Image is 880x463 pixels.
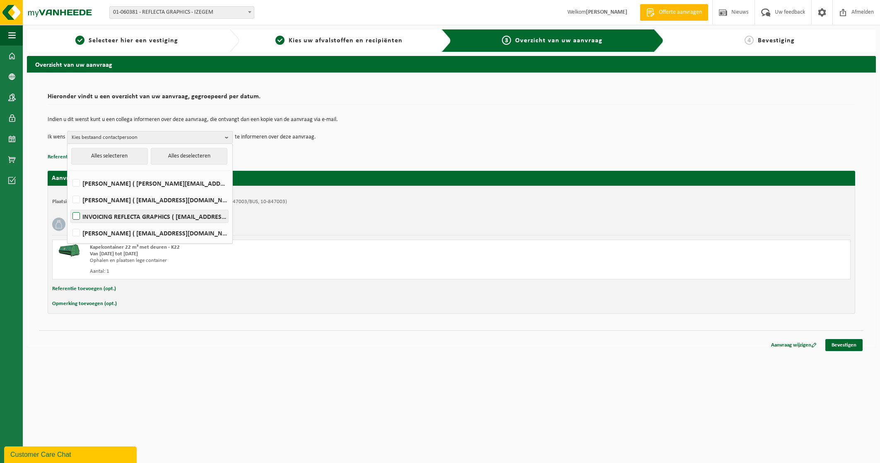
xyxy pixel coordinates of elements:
button: Referentie toevoegen (opt.) [52,284,116,294]
span: 1 [75,36,84,45]
a: Aanvraag wijzigen [765,339,823,351]
h2: Overzicht van uw aanvraag [27,56,876,72]
img: HK-XK-22-GN-00.png [57,244,82,257]
span: Kies bestaand contactpersoon [72,131,222,144]
span: Offerte aanvragen [657,8,704,17]
span: 3 [502,36,511,45]
span: Bevestiging [758,37,795,44]
button: Referentie toevoegen (opt.) [48,152,111,162]
a: 1Selecteer hier een vestiging [31,36,223,46]
p: te informeren over deze aanvraag. [235,131,316,143]
a: Offerte aanvragen [640,4,708,21]
p: Indien u dit wenst kunt u een collega informeren over deze aanvraag, die ontvangt dan een kopie v... [48,117,855,123]
h2: Hieronder vindt u een overzicht van uw aanvraag, gegroepeerd per datum. [48,93,855,104]
label: INVOICING REFLECTA GRAPHICS ( [EMAIL_ADDRESS][DOMAIN_NAME] ) [71,210,228,223]
span: Overzicht van uw aanvraag [515,37,603,44]
span: 01-060381 - REFLECTA GRAPHICS - IZEGEM [110,7,254,18]
p: Ik wens [48,131,65,143]
a: Bevestigen [825,339,863,351]
iframe: chat widget [4,445,138,463]
label: [PERSON_NAME] ( [EMAIL_ADDRESS][DOMAIN_NAME] ) [71,194,228,206]
strong: Van [DATE] tot [DATE] [90,251,138,257]
span: 4 [745,36,754,45]
div: Ophalen en plaatsen lege container [90,257,485,264]
label: [PERSON_NAME] ( [PERSON_NAME][EMAIL_ADDRESS][DOMAIN_NAME] ) [71,177,228,189]
span: 01-060381 - REFLECTA GRAPHICS - IZEGEM [109,6,254,19]
div: Aantal: 1 [90,268,485,275]
strong: Plaatsingsadres: [52,199,88,204]
strong: [PERSON_NAME] [586,9,627,15]
button: Kies bestaand contactpersoon [67,131,233,143]
button: Alles selecteren [71,148,148,165]
span: Kies uw afvalstoffen en recipiënten [289,37,403,44]
strong: Aanvraag voor [DATE] [52,175,114,182]
button: Opmerking toevoegen (opt.) [52,298,117,309]
span: Kapelcontainer 22 m³ met deuren - K22 [90,245,180,250]
span: Selecteer hier een vestiging [89,37,178,44]
a: 2Kies uw afvalstoffen en recipiënten [244,36,435,46]
span: 2 [275,36,284,45]
label: [PERSON_NAME] ( [EMAIL_ADDRESS][DOMAIN_NAME] ) [71,227,228,239]
button: Alles deselecteren [151,148,227,165]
